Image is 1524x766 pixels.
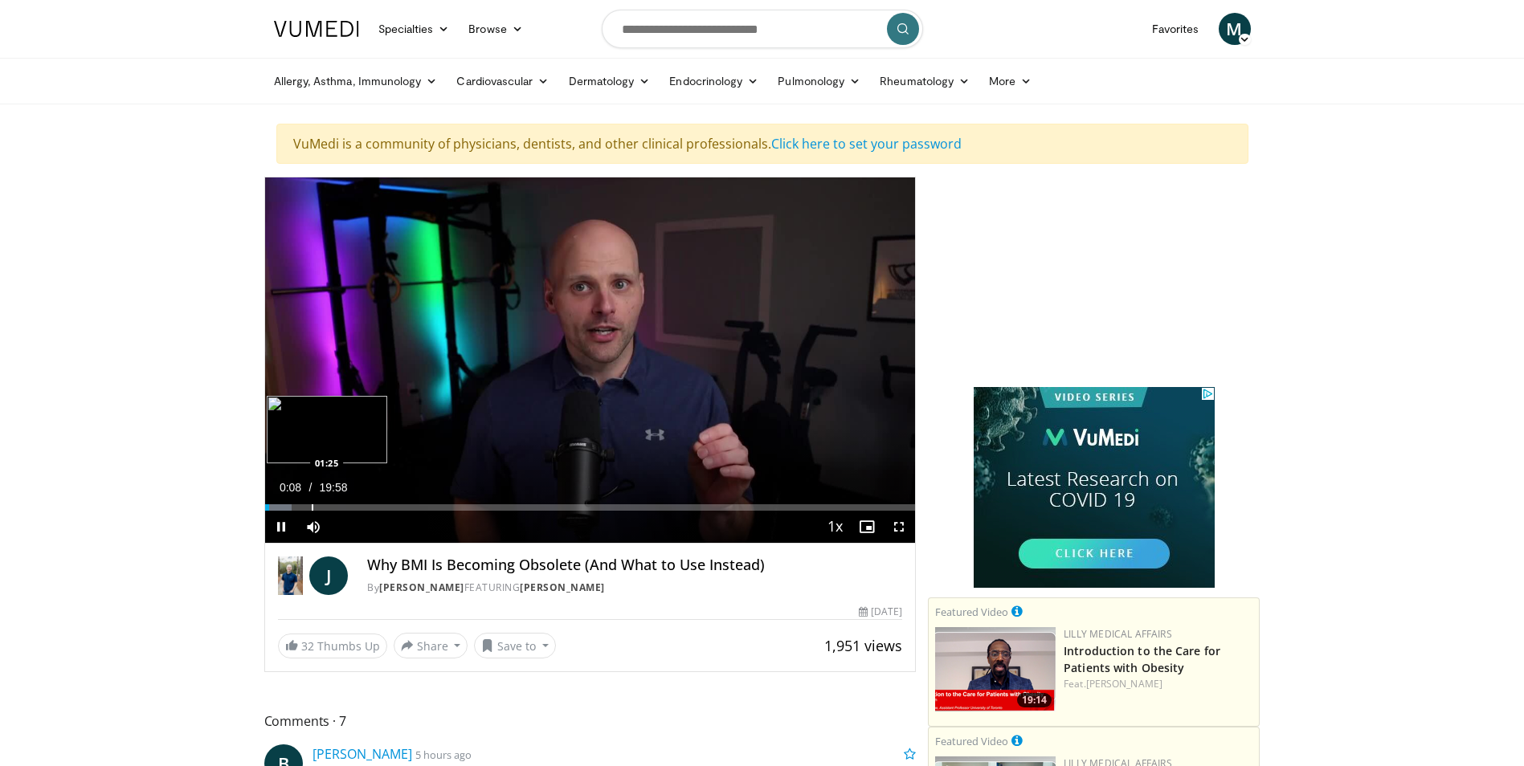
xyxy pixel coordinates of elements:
[367,581,902,595] div: By FEATURING
[1086,677,1162,691] a: [PERSON_NAME]
[301,638,314,654] span: 32
[459,13,533,45] a: Browse
[771,135,962,153] a: Click here to set your password
[602,10,923,48] input: Search topics, interventions
[935,734,1008,748] small: Featured Video
[1017,693,1052,707] span: 19:14
[447,65,558,97] a: Cardiovascular
[379,581,464,594] a: [PERSON_NAME]
[274,21,359,37] img: VuMedi Logo
[278,634,387,658] a: 32 Thumbs Up
[367,556,902,574] h4: Why BMI Is Becoming Obsolete (And What to Use Instead)
[935,627,1056,711] a: 19:14
[883,511,915,543] button: Fullscreen
[1064,643,1220,675] a: Introduction to the Care for Patients with Obesity
[474,633,556,658] button: Save to
[974,387,1215,588] iframe: Advertisement
[267,396,387,463] img: image.jpeg
[297,511,329,543] button: Mute
[369,13,460,45] a: Specialties
[264,711,917,731] span: Comments 7
[974,177,1215,377] iframe: Advertisement
[394,633,468,658] button: Share
[824,636,902,655] span: 1,951 views
[309,556,348,595] a: J
[320,481,348,494] span: 19:58
[1219,13,1251,45] a: M
[768,65,870,97] a: Pulmonology
[265,511,297,543] button: Pause
[559,65,660,97] a: Dermatology
[935,627,1056,711] img: acc2e291-ced4-4dd5-b17b-d06994da28f3.png.150x105_q85_crop-smart_upscale.png
[819,511,851,543] button: Playback Rate
[979,65,1041,97] a: More
[1142,13,1209,45] a: Favorites
[415,748,472,762] small: 5 hours ago
[276,124,1248,164] div: VuMedi is a community of physicians, dentists, and other clinical professionals.
[935,605,1008,619] small: Featured Video
[280,481,301,494] span: 0:08
[265,177,916,544] video-js: Video Player
[1064,677,1252,691] div: Feat.
[520,581,605,594] a: [PERSON_NAME]
[1064,627,1172,641] a: Lilly Medical Affairs
[309,481,313,494] span: /
[278,556,304,595] img: Dr. Jordan Rennicke
[851,511,883,543] button: Enable picture-in-picture mode
[859,605,902,619] div: [DATE]
[264,65,447,97] a: Allergy, Asthma, Immunology
[313,745,412,763] a: [PERSON_NAME]
[265,504,916,511] div: Progress Bar
[870,65,979,97] a: Rheumatology
[660,65,768,97] a: Endocrinology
